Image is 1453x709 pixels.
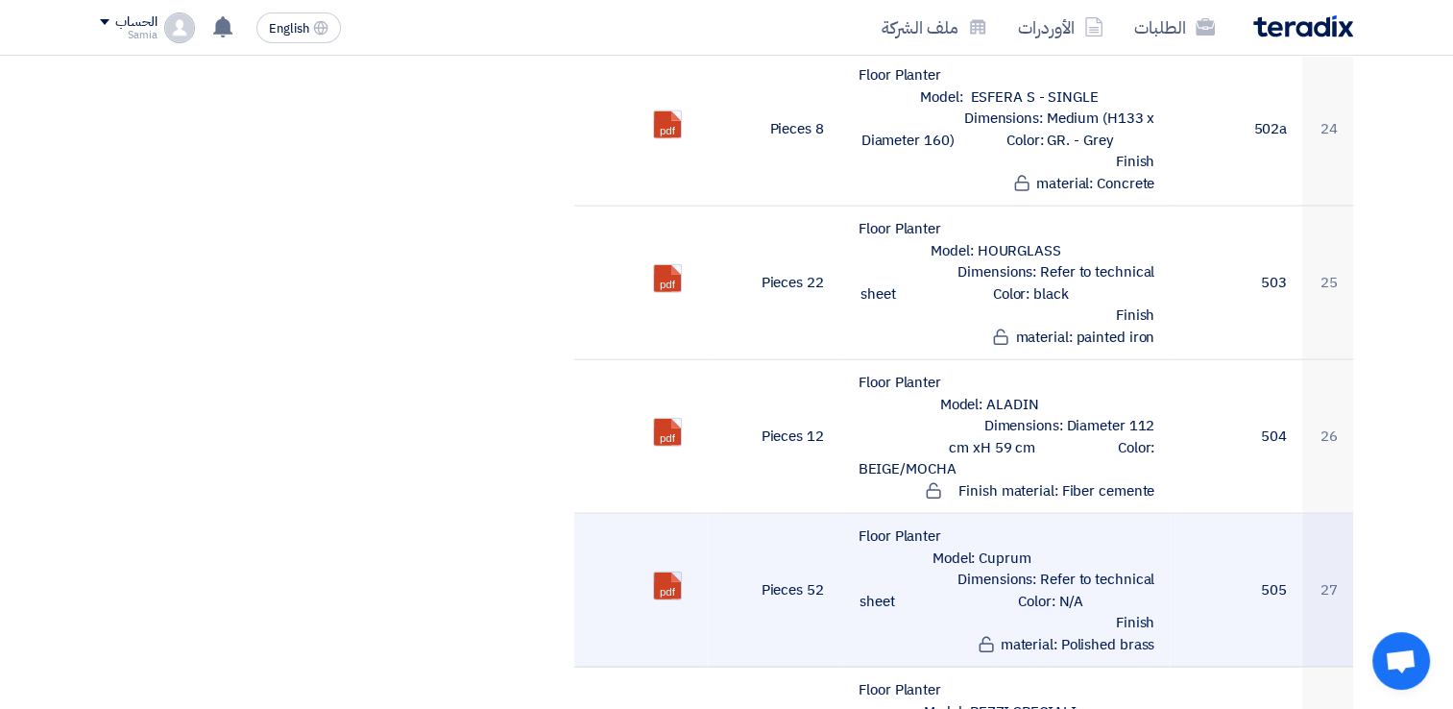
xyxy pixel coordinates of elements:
[1170,514,1302,668] td: 505
[707,360,839,514] td: 12 Pieces
[1302,53,1353,207] td: 24
[839,360,1171,514] td: Floor Planter Model: ALADIN Dimensions: Diameter 112 cm xH 59 cm Color: BEIGE/MOCHA Finish materi...
[654,419,808,534] a: JJMALL_FURNITURE_DETAILS__SWISSPEARL_1744291220481.pdf
[839,53,1171,207] td: Floor Planter Model: ESFERA S - SINGLE Dimensions: Medium (H133 x Diameter 160) Color: GR. - Grey...
[654,573,808,688] a: JJMALL_FURNITURE_DETAILS__ROYAL_BOTANA_1744291255922.pdf
[1253,15,1353,37] img: Teradix logo
[839,207,1171,360] td: Floor Planter Model: HOURGLASS Dimensions: Refer to technical sheet Color: black Finish material:...
[1372,632,1430,690] div: Open chat
[707,514,839,668] td: 52 Pieces
[164,12,195,43] img: profile_test.png
[707,207,839,360] td: 22 Pieces
[1003,5,1119,50] a: الأوردرات
[1119,5,1230,50] a: الطلبات
[1302,207,1353,360] td: 25
[707,53,839,207] td: 8 Pieces
[100,30,157,40] div: Samia
[256,12,341,43] button: English
[1170,207,1302,360] td: 503
[654,265,808,380] a: JJMALL_FURNITURE_DETAILS___TRADITION_1744291238021.pdf
[269,22,309,36] span: English
[1170,53,1302,207] td: 502a
[1302,514,1353,668] td: 27
[115,14,157,31] div: الحساب
[654,111,808,227] a: JJMALL_FURNITURE_DETAILS__ESCOFET_1744291180274.pdf
[866,5,1003,50] a: ملف الشركة
[1302,360,1353,514] td: 26
[1170,360,1302,514] td: 504
[839,514,1171,668] td: Floor Planter Model: Cuprum Dimensions: Refer to technical sheet Color: N/A Finish material: Poli...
